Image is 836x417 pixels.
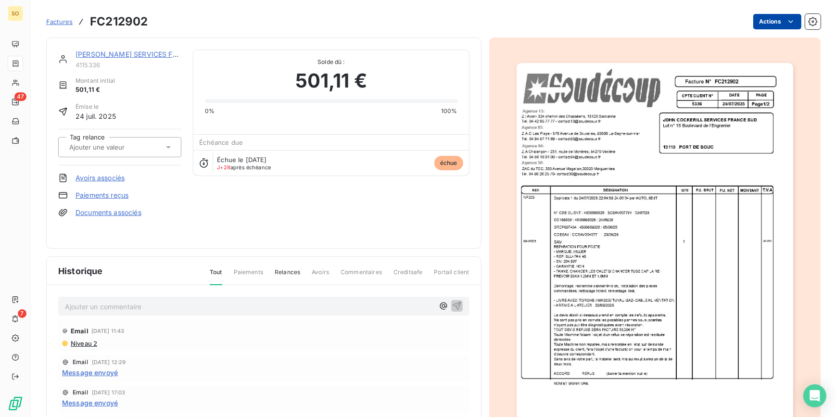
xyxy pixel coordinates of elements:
a: Factures [46,17,73,26]
span: Factures [46,18,73,25]
span: Niveau 2 [70,340,97,347]
span: 47 [14,92,26,101]
span: Historique [58,265,103,278]
span: après échéance [217,164,271,170]
span: Email [73,359,88,365]
span: Relances [275,268,300,284]
a: Paiements reçus [76,190,128,200]
span: échue [434,156,463,170]
span: Message envoyé [62,367,118,378]
span: Tout [210,268,222,285]
span: Émise le [76,102,116,111]
span: Portail client [434,268,469,284]
div: SO [8,6,23,21]
span: Montant initial [76,76,115,85]
span: 4115336 [76,61,181,69]
span: 7 [18,309,26,318]
a: Avoirs associés [76,173,125,183]
span: Échéance due [199,139,243,146]
div: Open Intercom Messenger [803,384,826,407]
span: Email [73,390,88,395]
span: Paiements [234,268,263,284]
span: 100% [441,107,457,115]
span: Échue le [DATE] [217,156,266,164]
img: Logo LeanPay [8,396,23,411]
span: 501,11 € [76,85,115,95]
span: Email [71,327,89,335]
span: Creditsafe [393,268,423,284]
span: Avoirs [312,268,329,284]
span: Commentaires [341,268,382,284]
span: [DATE] 11:43 [91,328,125,334]
h3: FC212902 [90,13,148,30]
a: Documents associés [76,208,141,217]
span: J+28 [217,164,230,171]
span: 24 juil. 2025 [76,111,116,121]
a: [PERSON_NAME] SERVICES FRANCE SUD 84 [76,50,223,58]
span: 501,11 € [295,66,367,95]
span: [DATE] 17:03 [92,390,126,395]
button: Actions [753,14,801,29]
span: 0% [205,107,215,115]
input: Ajouter une valeur [68,143,165,152]
span: Solde dû : [205,58,457,66]
span: [DATE] 12:29 [92,359,126,365]
span: Message envoyé [62,398,118,408]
